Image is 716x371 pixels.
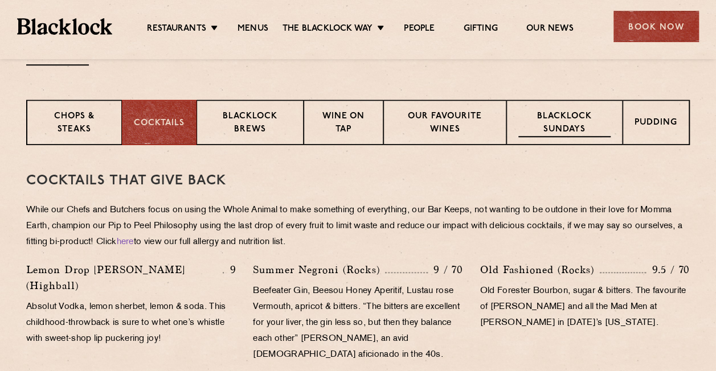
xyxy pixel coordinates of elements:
a: Menus [238,23,268,36]
p: 9 [224,262,236,277]
a: The Blacklock Way [283,23,373,36]
p: Cocktails [134,117,185,130]
div: Book Now [613,11,699,42]
p: Pudding [635,117,677,131]
p: 9.5 / 70 [646,262,690,277]
p: Blacklock Sundays [518,110,611,137]
h3: Cocktails That Give Back [26,174,690,188]
a: People [404,23,435,36]
p: Absolut Vodka, lemon sherbet, lemon & soda. This childhood-throwback is sure to whet one’s whistl... [26,299,236,347]
p: Summer Negroni (Rocks) [253,262,385,278]
img: BL_Textured_Logo-footer-cropped.svg [17,18,112,34]
a: here [117,238,134,246]
p: Beefeater Gin, Beesou Honey Aperitif, Lustau rose Vermouth, apricot & bitters. “The bitters are e... [253,283,463,363]
p: 9 / 70 [428,262,463,277]
p: Old Fashioned (Rocks) [480,262,600,278]
p: Chops & Steaks [39,110,110,137]
a: Our News [526,23,574,36]
p: Blacklock Brews [208,110,292,137]
p: Our favourite wines [395,110,494,137]
a: Restaurants [147,23,206,36]
p: Wine on Tap [316,110,371,137]
p: Lemon Drop [PERSON_NAME] (Highball) [26,262,223,294]
p: Old Forester Bourbon, sugar & bitters. The favourite of [PERSON_NAME] and all the Mad Men at [PER... [480,283,690,331]
a: Gifting [463,23,497,36]
p: While our Chefs and Butchers focus on using the Whole Animal to make something of everything, our... [26,203,690,250]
